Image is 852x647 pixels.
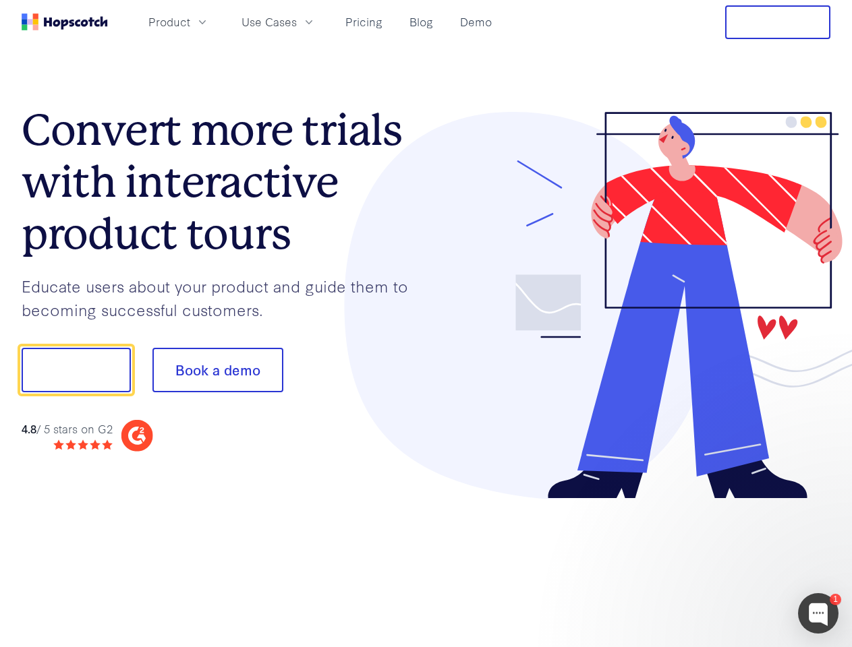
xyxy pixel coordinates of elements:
a: Blog [404,11,438,33]
h1: Convert more trials with interactive product tours [22,104,426,259]
button: Use Cases [233,11,324,33]
a: Home [22,13,108,30]
button: Book a demo [152,348,283,392]
div: / 5 stars on G2 [22,421,113,437]
button: Product [140,11,217,33]
button: Free Trial [725,5,830,39]
a: Demo [455,11,497,33]
span: Use Cases [242,13,297,30]
span: Product [148,13,190,30]
div: 1 [830,594,841,605]
button: Show me! [22,348,131,392]
a: Pricing [340,11,388,33]
p: Educate users about your product and guide them to becoming successful customers. [22,274,426,321]
strong: 4.8 [22,421,36,436]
